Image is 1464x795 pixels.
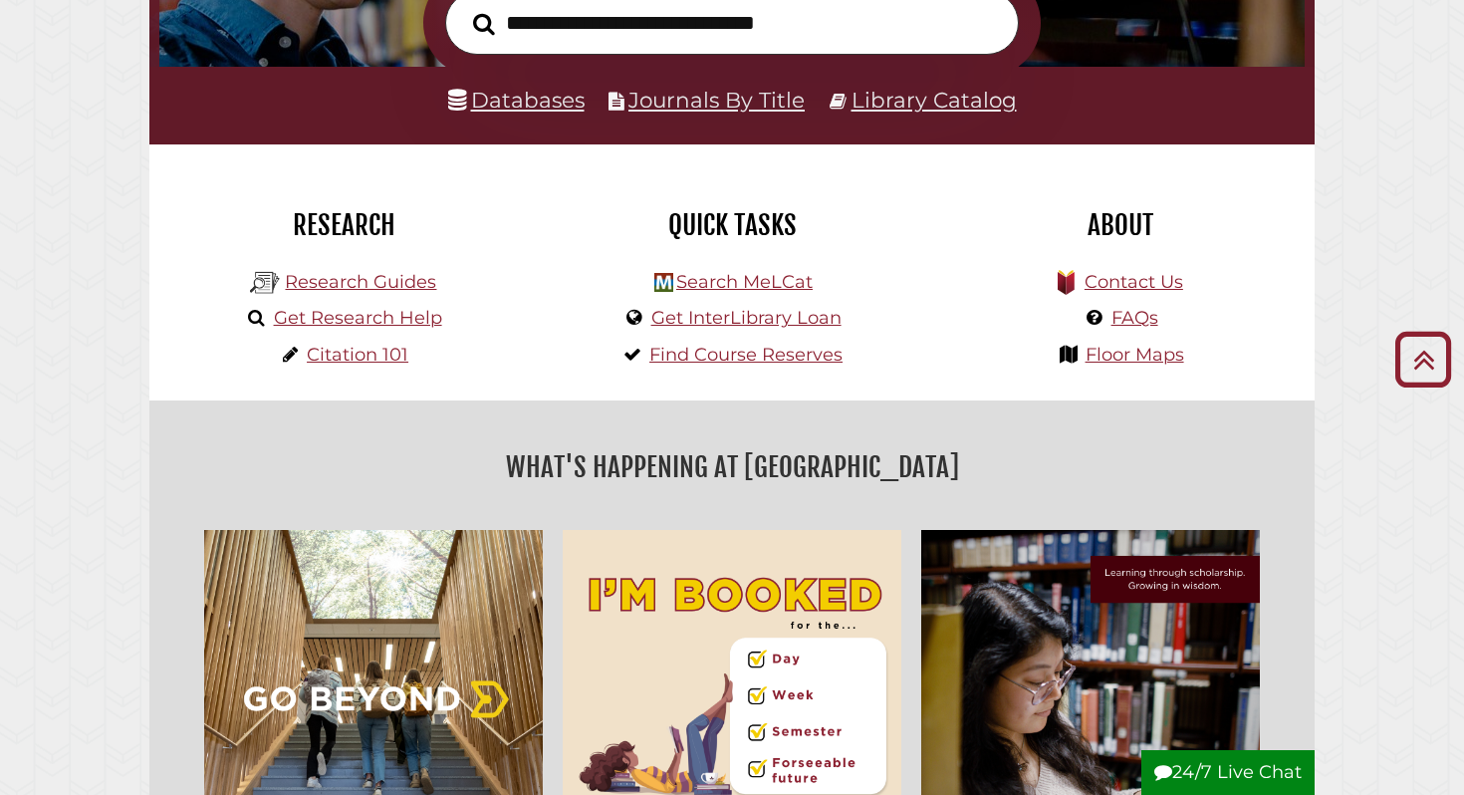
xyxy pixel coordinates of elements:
[164,444,1300,490] h2: What's Happening at [GEOGRAPHIC_DATA]
[1111,307,1158,329] a: FAQs
[448,87,585,113] a: Databases
[164,208,523,242] h2: Research
[649,344,843,366] a: Find Course Reserves
[1085,271,1183,293] a: Contact Us
[676,271,813,293] a: Search MeLCat
[1086,344,1184,366] a: Floor Maps
[463,7,505,41] button: Search
[285,271,436,293] a: Research Guides
[307,344,408,366] a: Citation 101
[852,87,1017,113] a: Library Catalog
[250,268,280,298] img: Hekman Library Logo
[274,307,442,329] a: Get Research Help
[553,208,911,242] h2: Quick Tasks
[654,273,673,292] img: Hekman Library Logo
[473,12,495,36] i: Search
[1387,343,1459,376] a: Back to Top
[651,307,842,329] a: Get InterLibrary Loan
[941,208,1300,242] h2: About
[628,87,805,113] a: Journals By Title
